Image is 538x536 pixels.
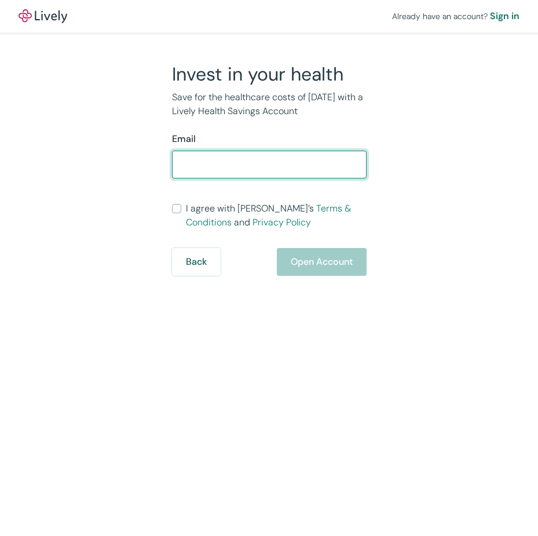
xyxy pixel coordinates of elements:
[19,9,67,23] img: Lively
[252,216,311,228] a: Privacy Policy
[19,9,67,23] a: LivelyLively
[172,132,196,146] label: Email
[172,63,367,86] h2: Invest in your health
[172,248,221,276] button: Back
[186,202,367,229] span: I agree with [PERSON_NAME]’s and
[392,9,519,23] div: Already have an account?
[172,90,367,118] p: Save for the healthcare costs of [DATE] with a Lively Health Savings Account
[490,9,519,23] a: Sign in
